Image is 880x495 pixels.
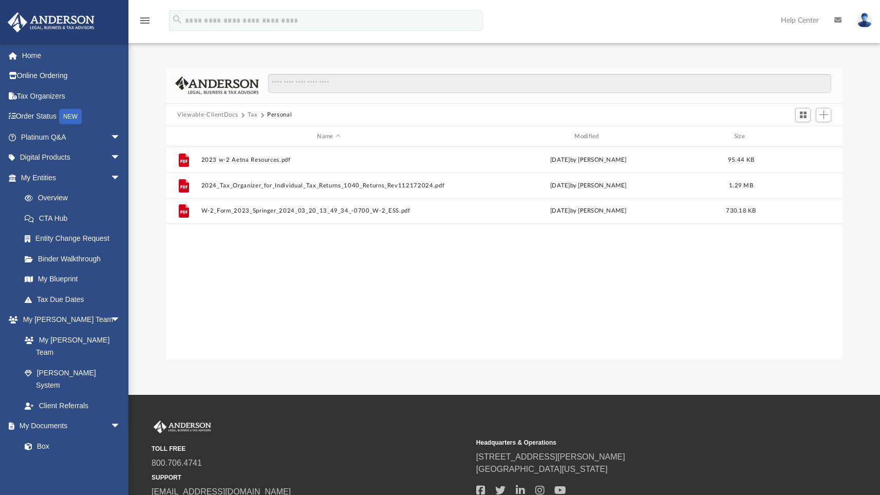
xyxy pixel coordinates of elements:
[5,12,98,32] img: Anderson Advisors Platinum Portal
[550,157,570,163] span: [DATE]
[726,208,756,214] span: 730.18 KB
[7,127,136,147] a: Platinum Q&Aarrow_drop_down
[110,310,131,331] span: arrow_drop_down
[550,183,570,188] span: [DATE]
[7,416,131,436] a: My Documentsarrow_drop_down
[728,157,754,163] span: 95.44 KB
[550,208,570,214] span: [DATE]
[14,208,136,229] a: CTA Hub
[152,421,213,434] img: Anderson Advisors Platinum Portal
[110,127,131,148] span: arrow_drop_down
[476,438,794,447] small: Headquarters & Operations
[461,206,716,216] div: by [PERSON_NAME]
[14,229,136,249] a: Entity Change Request
[248,110,258,120] button: Tax
[201,207,457,214] button: W-2_Form_2023_Springer_2024_03_20_13_49_34_-0700_W-2_ESS.pdf
[14,289,136,310] a: Tax Due Dates
[476,452,625,461] a: [STREET_ADDRESS][PERSON_NAME]
[857,13,872,28] img: User Pic
[201,132,456,141] div: Name
[816,108,831,122] button: Add
[139,14,151,27] i: menu
[14,249,136,269] a: Binder Walkthrough
[7,106,136,127] a: Order StatusNEW
[14,395,131,416] a: Client Referrals
[766,132,838,141] div: id
[14,456,131,477] a: Meeting Minutes
[14,363,131,395] a: [PERSON_NAME] System
[476,465,608,473] a: [GEOGRAPHIC_DATA][US_STATE]
[177,110,238,120] button: Viewable-ClientDocs
[171,132,196,141] div: id
[172,14,183,25] i: search
[7,45,136,66] a: Home
[139,20,151,27] a: menu
[461,132,716,141] div: Modified
[267,110,292,120] button: Personal
[7,167,136,188] a: My Entitiesarrow_drop_down
[14,330,126,363] a: My [PERSON_NAME] Team
[59,109,82,124] div: NEW
[7,310,131,330] a: My [PERSON_NAME] Teamarrow_drop_down
[110,167,131,188] span: arrow_drop_down
[14,269,131,290] a: My Blueprint
[14,436,126,456] a: Box
[152,444,469,453] small: TOLL FREE
[795,108,811,122] button: Switch to Grid View
[201,182,457,189] button: 2024_Tax_Organizer_for_Individual_Tax_Returns_1040_Returns_Rev112172024.pdf
[201,157,457,163] button: 2023 w-2 Aetna Resources.pdf
[729,183,753,188] span: 1.29 MB
[461,156,716,165] div: by [PERSON_NAME]
[7,86,136,106] a: Tax Organizers
[461,181,716,191] div: by [PERSON_NAME]
[152,459,202,467] a: 800.706.4741
[721,132,762,141] div: Size
[7,66,136,86] a: Online Ordering
[268,74,831,93] input: Search files and folders
[152,473,469,482] small: SUPPORT
[110,416,131,437] span: arrow_drop_down
[14,188,136,208] a: Overview
[7,147,136,168] a: Digital Productsarrow_drop_down
[110,147,131,168] span: arrow_drop_down
[166,147,842,360] div: grid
